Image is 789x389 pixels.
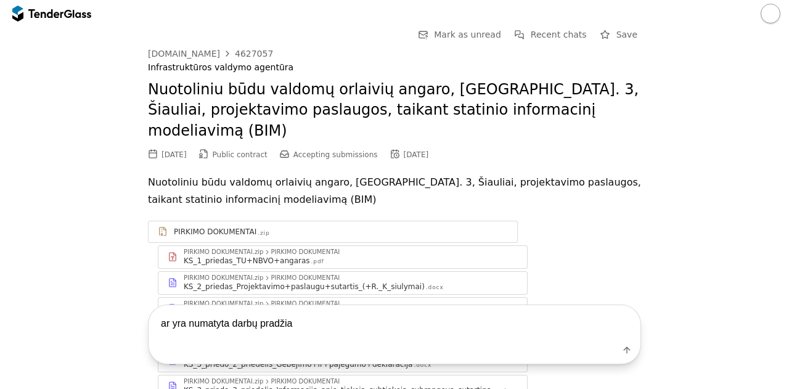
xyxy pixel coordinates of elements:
[616,30,637,39] span: Save
[293,150,378,159] span: Accepting submissions
[414,27,505,43] button: Mark as unread
[148,49,220,58] div: [DOMAIN_NAME]
[161,150,187,159] div: [DATE]
[404,150,429,159] div: [DATE]
[184,256,310,266] div: KS_1_priedas_TU+NBVO+angaras
[511,27,591,43] button: Recent chats
[148,62,641,73] div: Infrastruktūros valdymo agentūra
[531,30,587,39] span: Recent chats
[149,305,640,342] textarea: ar yra numatyta darbų pradžia
[158,271,528,295] a: PIRKIMO DOKUMENTAI.zipPIRKIMO DOKUMENTAIKS_2_priedas_Projektavimo+paslaugu+sutartis_(+R._K_siulym...
[148,174,641,208] p: Nuotoliniu būdu valdomų orlaivių angaro, [GEOGRAPHIC_DATA]. 3, Šiauliai, projektavimo paslaugos, ...
[311,258,324,266] div: .pdf
[258,229,269,237] div: .zip
[174,227,256,237] div: PIRKIMO DOKUMENTAI
[434,30,501,39] span: Mark as unread
[148,221,518,243] a: PIRKIMO DOKUMENTAI.zip
[158,245,528,269] a: PIRKIMO DOKUMENTAI.zipPIRKIMO DOKUMENTAIKS_1_priedas_TU+NBVO+angaras.pdf
[148,49,273,59] a: [DOMAIN_NAME]4627057
[271,249,340,255] div: PIRKIMO DOKUMENTAI
[597,27,641,43] button: Save
[213,150,268,159] span: Public contract
[184,275,263,281] div: PIRKIMO DOKUMENTAI.zip
[184,249,263,255] div: PIRKIMO DOKUMENTAI.zip
[235,49,273,58] div: 4627057
[271,275,340,281] div: PIRKIMO DOKUMENTAI
[148,80,641,142] h2: Nuotoliniu būdu valdomų orlaivių angaro, [GEOGRAPHIC_DATA]. 3, Šiauliai, projektavimo paslaugos, ...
